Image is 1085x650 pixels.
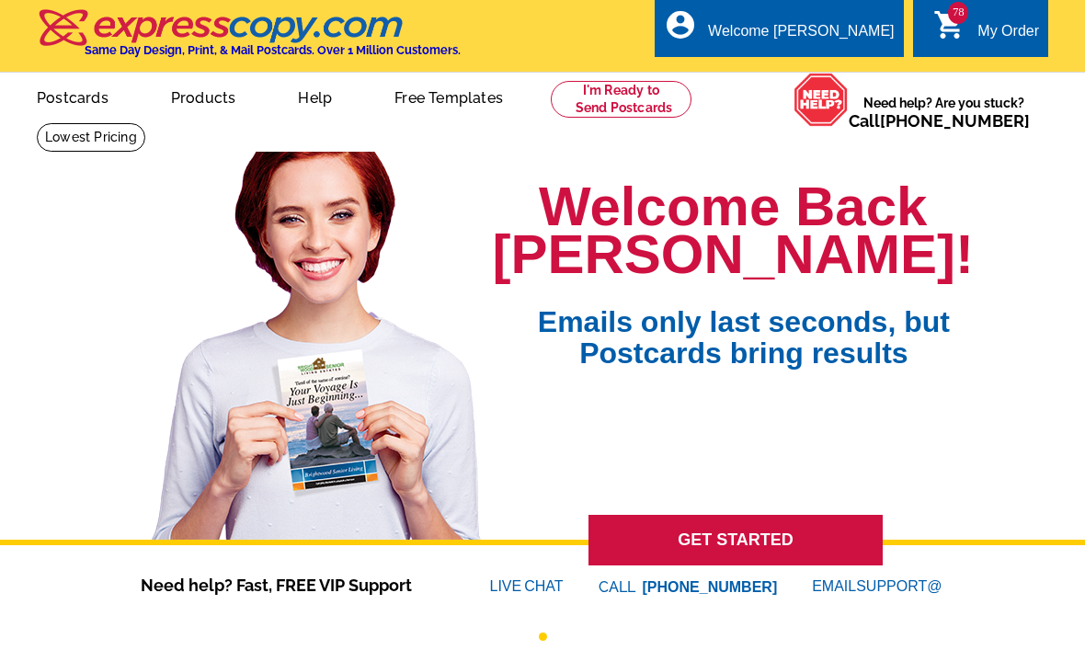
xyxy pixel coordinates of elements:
a: Postcards [7,74,138,118]
a: Same Day Design, Print, & Mail Postcards. Over 1 Million Customers. [37,22,461,57]
img: help [794,73,849,127]
span: Need help? Are you stuck? [849,94,1039,131]
div: Welcome [PERSON_NAME] [708,23,894,49]
font: LIVE [490,576,525,598]
a: Products [142,74,266,118]
font: SUPPORT@ [856,576,944,598]
span: Call [849,111,1030,131]
span: Need help? Fast, FREE VIP Support [141,573,435,598]
img: welcome-back-logged-in.png [141,137,493,540]
span: Emails only last seconds, but Postcards bring results [514,279,974,369]
a: [PHONE_NUMBER] [880,111,1030,131]
h4: Same Day Design, Print, & Mail Postcards. Over 1 Million Customers. [85,43,461,57]
span: 78 [948,2,968,24]
h1: Welcome Back [PERSON_NAME]! [493,183,974,279]
a: Help [268,74,361,118]
i: shopping_cart [933,8,966,41]
a: LIVECHAT [490,578,564,594]
i: account_circle [664,8,697,41]
div: My Order [977,23,1039,49]
a: GET STARTED [588,515,883,565]
a: Free Templates [365,74,532,118]
button: 1 of 1 [539,633,547,641]
a: 78 shopping_cart My Order [933,20,1039,43]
